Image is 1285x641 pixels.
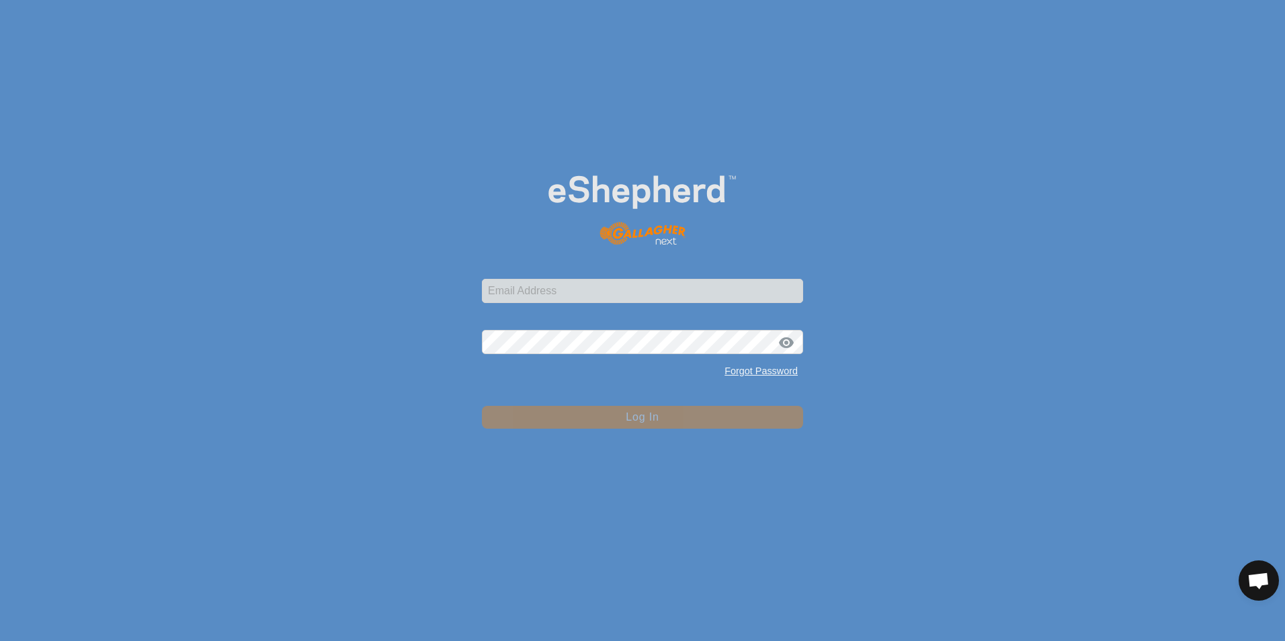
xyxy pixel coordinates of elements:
[482,279,803,303] input: Email Address
[1239,560,1279,601] a: Open chat
[482,406,803,429] button: Log In
[514,148,771,258] img: E-shepherd Logo
[724,366,798,376] a: Forgot Password
[626,411,659,423] span: Log In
